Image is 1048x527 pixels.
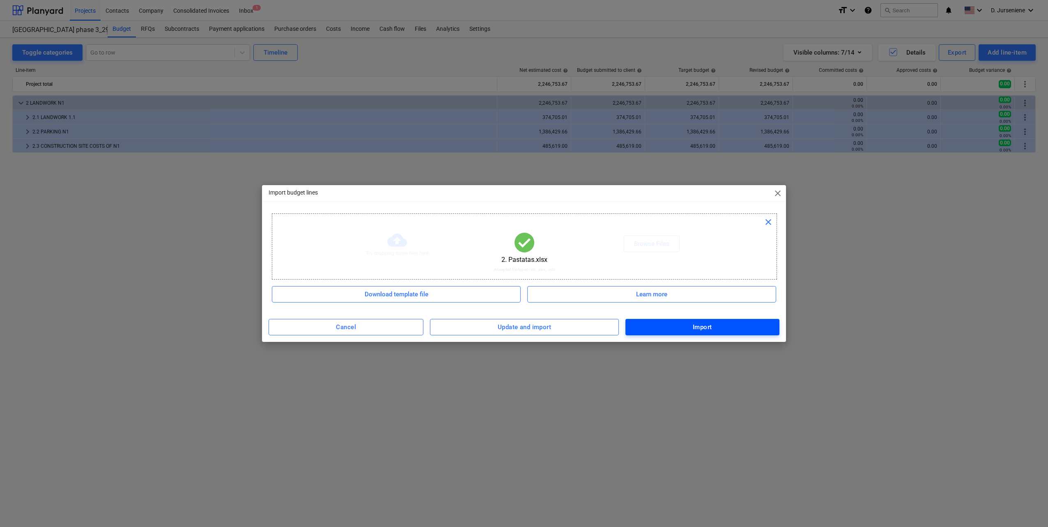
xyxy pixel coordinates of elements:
div: Cancel [336,322,356,332]
div: 2. Pastatas.xlsx [501,229,547,263]
button: Cancel [269,319,423,335]
div: Download template file [365,289,428,300]
span: close [773,188,783,198]
div: Import [693,322,712,332]
p: Import budget lines [269,188,318,197]
div: Update and import [498,322,551,332]
div: Learn more [636,289,667,300]
button: Update and import [430,319,618,335]
iframe: Chat Widget [1007,488,1048,527]
span: close [763,217,773,227]
button: Learn more [527,286,776,302]
button: Import [625,319,779,335]
div: 2. Pastatas.xlsxTry dropping some files hereorBrowse FilesAccepted file types-.xls, .xlsx, .ods [272,213,777,279]
button: Download template file [272,286,521,302]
